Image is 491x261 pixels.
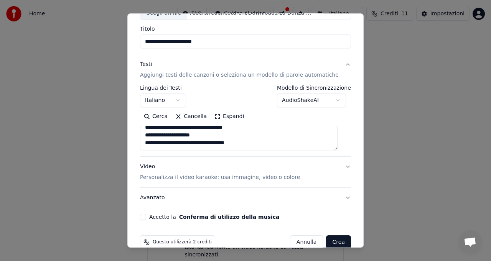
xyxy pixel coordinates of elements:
button: Avanzato [140,188,351,208]
button: Crea [326,235,351,249]
button: Espandi [211,110,248,123]
label: Lingua dei Testi [140,85,186,90]
button: Cerca [140,110,171,123]
p: Personalizza il video karaoke: usa immagine, video o colore [140,174,300,181]
div: Testi [140,61,152,68]
span: Questo utilizzerà 2 crediti [153,239,212,245]
p: Aggiungi testi delle canzoni o seleziona un modello di parole automatiche [140,71,339,79]
label: Titolo [140,26,351,31]
div: Scegli un file [140,6,187,20]
button: Cancella [171,110,211,123]
button: TestiAggiungi testi delle canzoni o seleziona un modello di parole automatiche [140,54,351,85]
label: Accetto la [149,214,279,220]
div: Video [140,163,300,181]
button: Accetto la [179,214,280,220]
label: Modello di Sincronizzazione [277,85,351,90]
button: VideoPersonalizza il video karaoke: usa immagine, video o colore [140,157,351,187]
button: Annulla [290,235,323,249]
div: /Users/federicoturchi/Downloads/La Danza della Ciambella.mp3 [187,9,318,16]
div: TestiAggiungi testi delle canzoni o seleziona un modello di parole automatiche [140,85,351,156]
